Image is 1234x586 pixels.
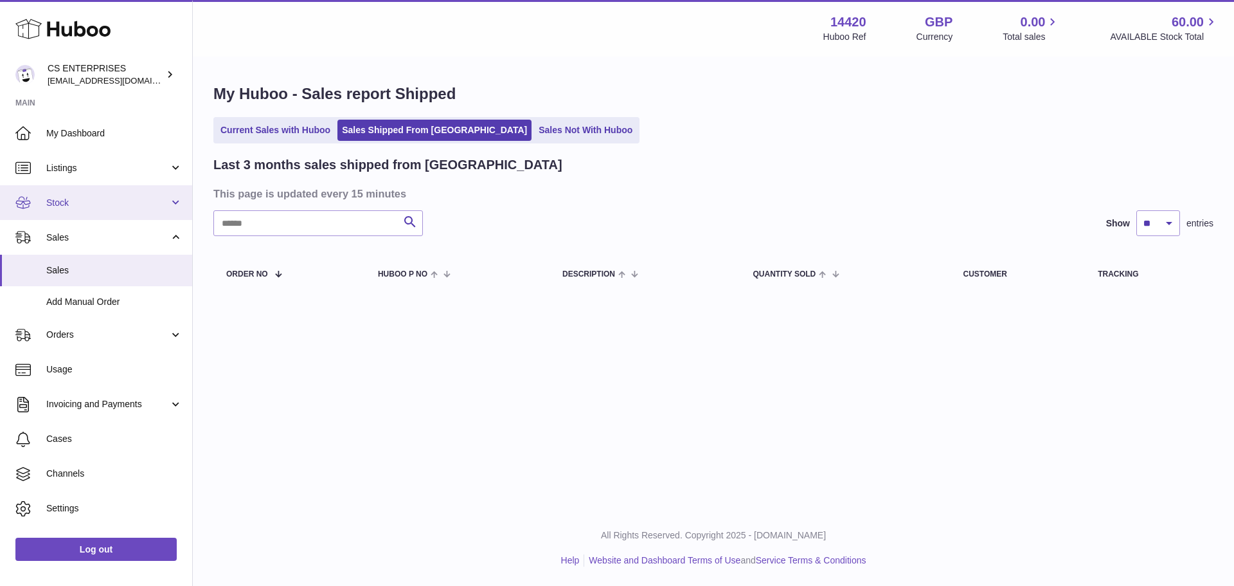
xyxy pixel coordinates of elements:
span: Listings [46,162,169,174]
strong: 14420 [830,14,866,31]
span: entries [1186,217,1213,230]
div: Huboo Ref [823,31,866,43]
a: Service Terms & Conditions [756,555,866,565]
label: Show [1106,217,1130,230]
h1: My Huboo - Sales report Shipped [213,84,1213,104]
a: Sales Not With Huboo [534,120,637,141]
span: AVAILABLE Stock Total [1110,31,1219,43]
a: 60.00 AVAILABLE Stock Total [1110,14,1219,43]
span: Usage [46,363,183,376]
span: My Dashboard [46,127,183,140]
span: Cases [46,433,183,445]
span: Quantity Sold [753,270,816,279]
span: Description [562,270,615,279]
a: Help [561,555,580,565]
a: Sales Shipped From [GEOGRAPHIC_DATA] [337,120,532,141]
div: Customer [963,270,1072,279]
span: 60.00 [1172,14,1204,31]
span: Total sales [1003,31,1060,43]
div: Tracking [1098,270,1201,279]
div: CS ENTERPRISES [48,62,163,87]
a: Log out [15,538,177,561]
li: and [584,554,866,567]
h2: Last 3 months sales shipped from [GEOGRAPHIC_DATA] [213,156,562,174]
span: Settings [46,502,183,515]
a: Website and Dashboard Terms of Use [589,555,740,565]
span: Add Manual Order [46,296,183,308]
span: 0.00 [1021,14,1046,31]
h3: This page is updated every 15 minutes [213,187,1210,201]
strong: GBP [925,14,952,31]
span: Sales [46,264,183,277]
a: 0.00 Total sales [1003,14,1060,43]
span: Orders [46,329,169,341]
span: Invoicing and Payments [46,398,169,410]
span: [EMAIL_ADDRESS][DOMAIN_NAME] [48,75,189,86]
span: Order No [226,270,268,279]
span: Sales [46,232,169,244]
a: Current Sales with Huboo [216,120,335,141]
img: internalAdmin-14420@internal.huboo.com [15,65,35,84]
p: All Rights Reserved. Copyright 2025 - [DOMAIN_NAME] [203,529,1224,542]
span: Huboo P no [378,270,427,279]
span: Channels [46,468,183,480]
span: Stock [46,197,169,209]
div: Currency [917,31,953,43]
